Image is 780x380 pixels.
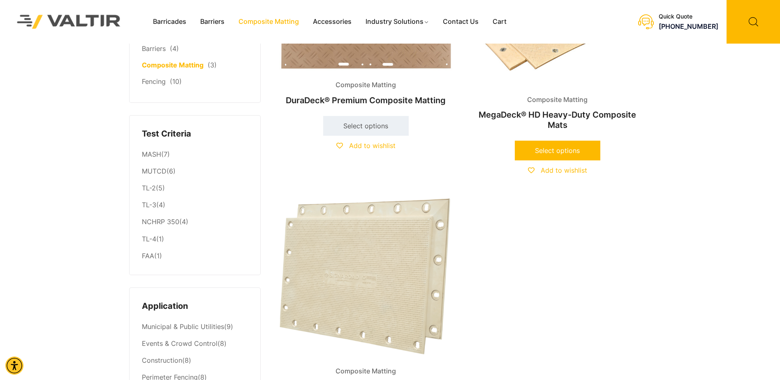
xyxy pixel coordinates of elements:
[349,141,396,150] span: Add to wishlist
[142,252,154,260] a: FAA
[142,356,182,364] a: Construction
[359,16,436,28] a: Industry Solutions
[142,201,156,209] a: TL-3
[142,300,248,313] h4: Application
[142,44,166,53] a: Barriers
[521,94,594,106] span: Composite Matting
[146,16,193,28] a: Barricades
[142,61,204,69] a: Composite Matting
[142,231,248,248] li: (1)
[142,248,248,262] li: (1)
[142,128,248,140] h4: Test Criteria
[528,166,587,174] a: Add to wishlist
[336,141,396,150] a: Add to wishlist
[142,77,166,86] a: Fencing
[142,319,248,336] li: (9)
[469,106,646,134] h2: MegaDeck® HD Heavy-Duty Composite Mats
[277,91,455,109] h2: DuraDeck® Premium Composite Matting
[277,193,455,359] img: Composite Matting
[142,235,156,243] a: TL-4
[6,4,132,40] img: Valtir Rentals
[659,22,718,30] a: call (888) 496-3625
[142,352,248,369] li: (8)
[142,167,167,175] a: MUTCD
[323,116,409,136] a: Select options for “DuraDeck® Premium Composite Matting”
[170,44,179,53] span: (4)
[329,365,402,378] span: Composite Matting
[541,166,587,174] span: Add to wishlist
[142,322,224,331] a: Municipal & Public Utilities
[142,336,248,352] li: (8)
[329,79,402,91] span: Composite Matting
[142,163,248,180] li: (6)
[170,77,182,86] span: (10)
[142,150,161,158] a: MASH
[515,141,600,160] a: Select options for “MegaDeck® HD Heavy-Duty Composite Mats”
[486,16,514,28] a: Cart
[231,16,306,28] a: Composite Matting
[142,184,156,192] a: TL-2
[142,180,248,197] li: (5)
[142,339,218,348] a: Events & Crowd Control
[436,16,486,28] a: Contact Us
[5,357,23,375] div: Accessibility Menu
[142,214,248,231] li: (4)
[142,218,179,226] a: NCHRP 350
[208,61,217,69] span: (3)
[306,16,359,28] a: Accessories
[659,13,718,20] div: Quick Quote
[142,146,248,163] li: (7)
[193,16,231,28] a: Barriers
[142,197,248,214] li: (4)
